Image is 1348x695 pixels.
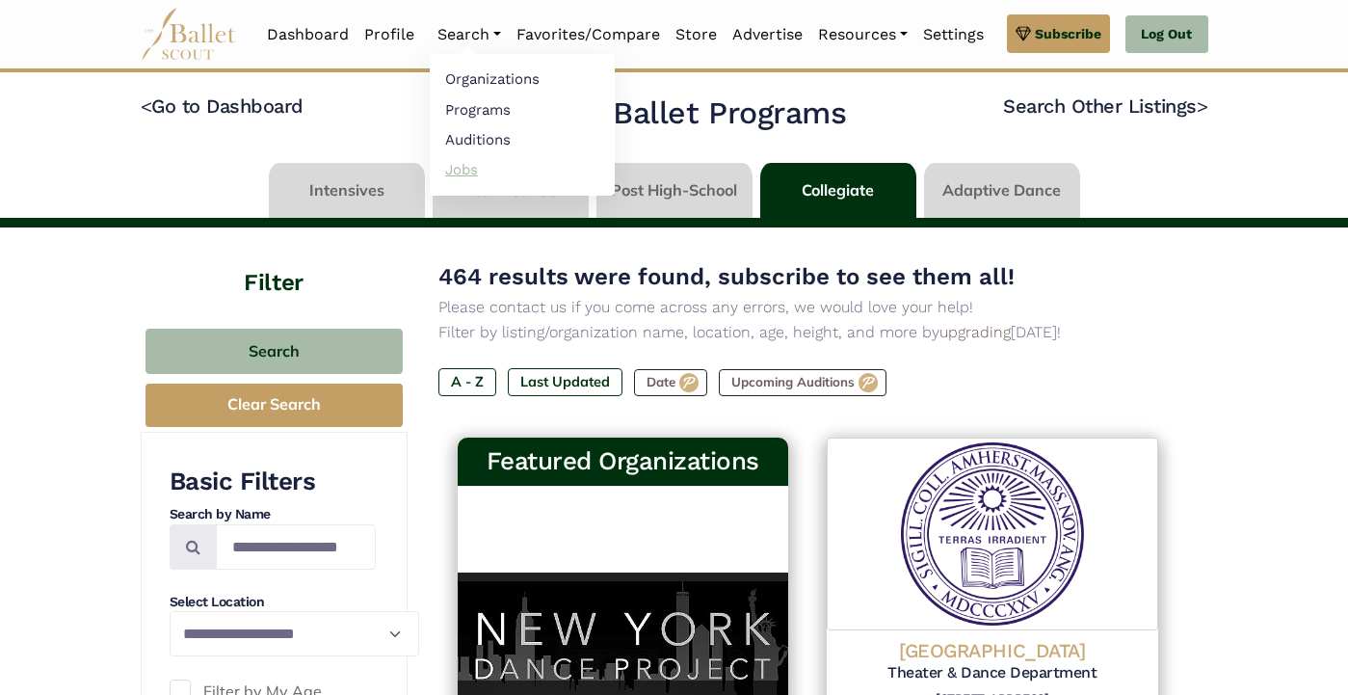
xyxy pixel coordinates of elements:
[438,320,1177,345] p: Filter by listing/organization name, location, age, height, and more by [DATE]!
[756,163,920,218] li: Collegiate
[145,329,403,374] button: Search
[920,163,1084,218] li: Adaptive Dance
[827,438,1158,630] img: Logo
[634,369,707,396] label: Date
[430,94,615,124] a: Programs
[141,94,152,118] code: <
[593,163,756,218] li: Post High-School
[1016,23,1031,44] img: gem.svg
[509,14,668,55] a: Favorites/Compare
[1125,15,1207,54] a: Log Out
[473,445,774,478] h3: Featured Organizations
[719,369,886,396] label: Upcoming Auditions
[170,593,376,612] h4: Select Location
[438,368,496,395] label: A - Z
[430,14,509,55] a: Search
[1003,94,1207,118] a: Search Other Listings>
[725,14,810,55] a: Advertise
[430,154,615,184] a: Jobs
[170,466,376,498] h3: Basic Filters
[508,368,622,395] label: Last Updated
[915,14,991,55] a: Settings
[429,163,593,218] li: Year Rounds
[141,94,304,118] a: <Go to Dashboard
[1007,14,1110,53] a: Subscribe
[668,14,725,55] a: Store
[438,263,1015,290] span: 464 results were found, subscribe to see them all!
[1197,94,1208,118] code: >
[265,163,429,218] li: Intensives
[170,505,376,524] h4: Search by Name
[438,295,1177,320] p: Please contact us if you come across any errors, we would love your help!
[430,124,615,154] a: Auditions
[842,638,1143,663] h4: [GEOGRAPHIC_DATA]
[357,14,422,55] a: Profile
[810,14,915,55] a: Resources
[430,65,615,94] a: Organizations
[259,14,357,55] a: Dashboard
[216,524,376,570] input: Search by names...
[842,663,1143,683] h5: Theater & Dance Department
[1035,23,1101,44] span: Subscribe
[430,54,615,196] ul: Resources
[939,323,1011,341] a: upgrading
[145,384,403,427] button: Clear Search
[502,94,846,134] h2: Search Ballet Programs
[141,227,408,300] h4: Filter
